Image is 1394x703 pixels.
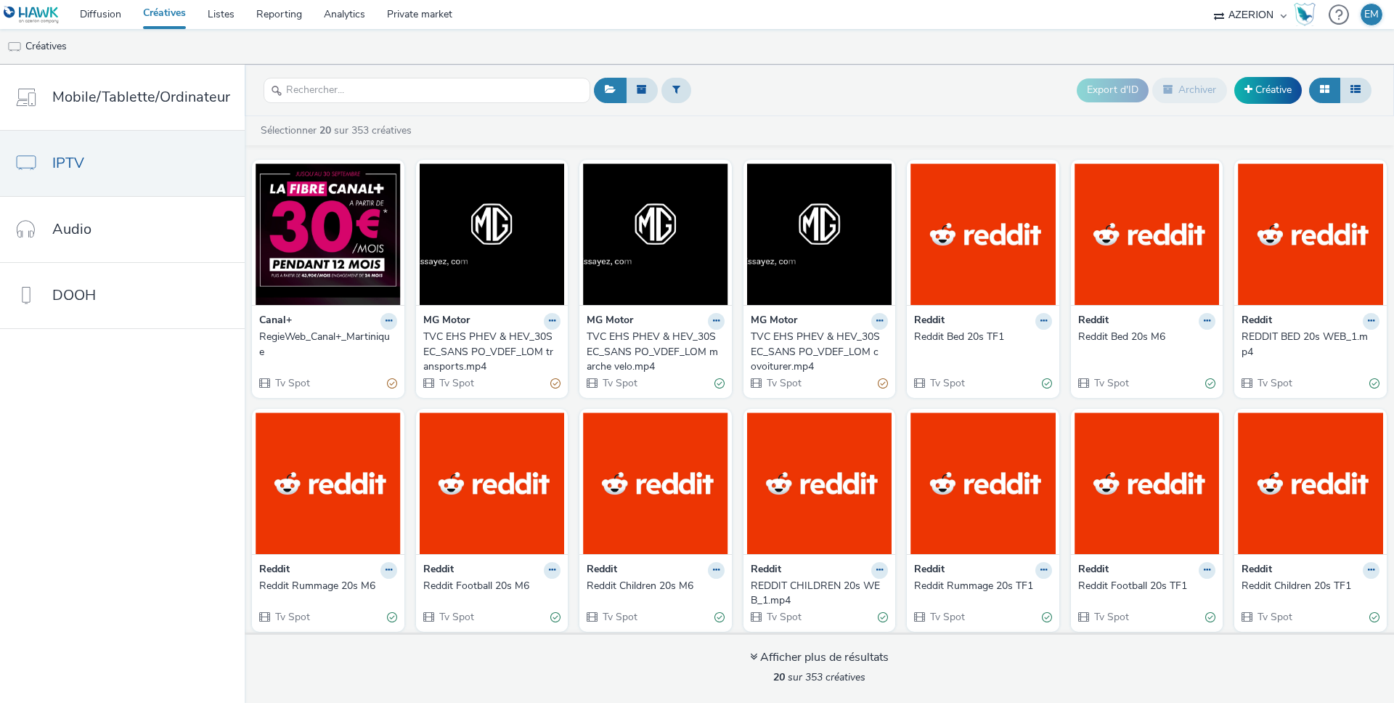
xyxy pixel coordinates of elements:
[1078,330,1210,344] div: Reddit Bed 20s M6
[1234,77,1302,103] a: Créative
[587,562,617,579] strong: Reddit
[1042,375,1052,391] div: Valide
[1364,4,1379,25] div: EM
[1093,610,1129,624] span: Tv Spot
[587,313,633,330] strong: MG Motor
[259,562,290,579] strong: Reddit
[1205,609,1215,625] div: Valide
[714,375,725,391] div: Valide
[878,375,888,391] div: Partiellement valide
[1369,609,1379,625] div: Valide
[1294,3,1316,26] img: Hawk Academy
[319,123,331,137] strong: 20
[1294,3,1321,26] a: Hawk Academy
[256,163,401,305] img: RegieWeb_Canal+_Martinique visual
[1242,330,1374,359] div: REDDIT BED 20s WEB_1.mp4
[878,609,888,625] div: Valide
[765,376,802,390] span: Tv Spot
[910,163,1056,305] img: Reddit Bed 20s TF1 visual
[420,413,565,554] img: Reddit Football 20s M6 visual
[914,562,945,579] strong: Reddit
[52,219,91,240] span: Audio
[914,579,1052,593] a: Reddit Rummage 20s TF1
[583,413,728,554] img: Reddit Children 20s M6 visual
[259,313,292,330] strong: Canal+
[601,610,637,624] span: Tv Spot
[423,579,561,593] a: Reddit Football 20s M6
[274,610,310,624] span: Tv Spot
[1078,313,1109,330] strong: Reddit
[910,413,1056,554] img: Reddit Rummage 20s TF1 visual
[1152,78,1227,102] button: Archiver
[423,313,470,330] strong: MG Motor
[259,330,391,359] div: RegieWeb_Canal+_Martinique
[256,413,401,554] img: Reddit Rummage 20s M6 visual
[264,78,590,103] input: Rechercher...
[259,579,397,593] a: Reddit Rummage 20s M6
[1242,579,1379,593] a: Reddit Children 20s TF1
[914,579,1046,593] div: Reddit Rummage 20s TF1
[929,376,965,390] span: Tv Spot
[1075,413,1220,554] img: Reddit Football 20s TF1 visual
[1256,376,1292,390] span: Tv Spot
[747,163,892,305] img: TVC EHS PHEV & HEV_30SEC_SANS PO_VDEF_LOM covoiturer.mp4 visual
[1340,78,1371,102] button: Liste
[387,609,397,625] div: Valide
[747,413,892,554] img: REDDIT CHILDREN 20s WEB_1.mp4 visual
[7,40,22,54] img: tv
[765,610,802,624] span: Tv Spot
[751,330,889,374] a: TVC EHS PHEV & HEV_30SEC_SANS PO_VDEF_LOM covoiturer.mp4
[773,670,865,684] span: sur 353 créatives
[1075,163,1220,305] img: Reddit Bed 20s M6 visual
[1242,330,1379,359] a: REDDIT BED 20s WEB_1.mp4
[751,313,797,330] strong: MG Motor
[601,376,637,390] span: Tv Spot
[587,330,719,374] div: TVC EHS PHEV & HEV_30SEC_SANS PO_VDEF_LOM marche velo.mp4
[750,649,889,666] div: Afficher plus de résultats
[438,610,474,624] span: Tv Spot
[1238,413,1383,554] img: Reddit Children 20s TF1 visual
[583,163,728,305] img: TVC EHS PHEV & HEV_30SEC_SANS PO_VDEF_LOM marche velo.mp4 visual
[751,579,883,609] div: REDDIT CHILDREN 20s WEB_1.mp4
[1242,313,1272,330] strong: Reddit
[1309,78,1340,102] button: Grille
[259,579,391,593] div: Reddit Rummage 20s M6
[914,330,1046,344] div: Reddit Bed 20s TF1
[587,579,719,593] div: Reddit Children 20s M6
[423,562,454,579] strong: Reddit
[1242,579,1374,593] div: Reddit Children 20s TF1
[773,670,785,684] strong: 20
[438,376,474,390] span: Tv Spot
[423,579,555,593] div: Reddit Football 20s M6
[52,285,96,306] span: DOOH
[550,609,561,625] div: Valide
[587,579,725,593] a: Reddit Children 20s M6
[1238,163,1383,305] img: REDDIT BED 20s WEB_1.mp4 visual
[1078,330,1216,344] a: Reddit Bed 20s M6
[914,313,945,330] strong: Reddit
[387,375,397,391] div: Partiellement valide
[751,562,781,579] strong: Reddit
[1369,375,1379,391] div: Valide
[1078,562,1109,579] strong: Reddit
[1077,78,1149,102] button: Export d'ID
[714,609,725,625] div: Valide
[52,86,230,107] span: Mobile/Tablette/Ordinateur
[587,330,725,374] a: TVC EHS PHEV & HEV_30SEC_SANS PO_VDEF_LOM marche velo.mp4
[4,6,60,24] img: undefined Logo
[751,579,889,609] a: REDDIT CHILDREN 20s WEB_1.mp4
[550,375,561,391] div: Partiellement valide
[423,330,555,374] div: TVC EHS PHEV & HEV_30SEC_SANS PO_VDEF_LOM transports.mp4
[274,376,310,390] span: Tv Spot
[1256,610,1292,624] span: Tv Spot
[1205,375,1215,391] div: Valide
[259,330,397,359] a: RegieWeb_Canal+_Martinique
[751,330,883,374] div: TVC EHS PHEV & HEV_30SEC_SANS PO_VDEF_LOM covoiturer.mp4
[929,610,965,624] span: Tv Spot
[423,330,561,374] a: TVC EHS PHEV & HEV_30SEC_SANS PO_VDEF_LOM transports.mp4
[1242,562,1272,579] strong: Reddit
[1078,579,1216,593] a: Reddit Football 20s TF1
[1093,376,1129,390] span: Tv Spot
[1078,579,1210,593] div: Reddit Football 20s TF1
